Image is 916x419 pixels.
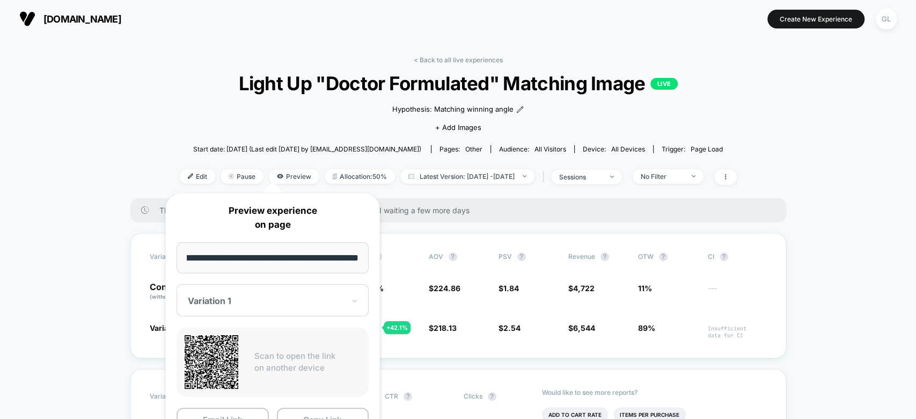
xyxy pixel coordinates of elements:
img: end [523,175,526,177]
p: Control [150,283,209,301]
span: $ [429,284,460,293]
p: Would like to see more reports? [542,388,767,396]
img: calendar [408,174,414,179]
span: AOV [429,252,443,261]
button: ? [600,252,609,261]
span: --- [708,285,767,301]
button: ? [659,252,668,261]
span: 218.13 [434,323,457,333]
span: Hypothesis: Matching winning angle [392,104,514,115]
span: 224.86 [434,284,460,293]
span: Start date: [DATE] (Last edit [DATE] by [EMAIL_ADDRESS][DOMAIN_NAME]) [193,145,421,153]
a: < Back to all live experiences [414,56,503,64]
span: (without changes) [150,293,198,300]
img: Visually logo [19,11,35,27]
button: ? [488,392,496,401]
span: CTR [385,392,398,400]
span: $ [568,284,595,293]
button: Create New Experience [767,10,864,28]
img: end [229,174,234,179]
button: ? [720,252,728,261]
button: ? [517,252,526,261]
span: all devices [611,145,645,153]
span: Preview [269,169,319,184]
div: Trigger: [662,145,723,153]
span: Device: [574,145,653,153]
div: Pages: [439,145,482,153]
span: 1.84 [503,284,519,293]
span: Pause [221,169,263,184]
span: Light Up "Doctor Formulated" Matching Image [207,72,708,95]
span: Edit [180,169,215,184]
span: There are still no statistically significant results. We recommend waiting a few more days [159,206,765,215]
span: Page Load [691,145,723,153]
span: $ [429,323,457,333]
div: Audience: [499,145,566,153]
button: ? [449,252,457,261]
img: edit [188,174,193,179]
div: + 42.1 % [384,321,411,334]
span: Variation [150,252,209,261]
span: Allocation: 50% [325,169,395,184]
span: Latest Version: [DATE] - [DATE] [400,169,534,184]
span: 6,544 [573,323,595,333]
span: Insufficient data for CI [708,325,767,339]
img: rebalance [333,174,337,179]
button: GL [873,8,900,30]
span: + Add Images [435,123,481,132]
span: 11% [638,284,652,293]
span: [DOMAIN_NAME] [43,13,121,25]
div: GL [876,9,897,30]
span: Variation 1 [150,323,188,333]
p: Preview experience on page [177,204,369,232]
p: LIVE [650,78,677,90]
div: No Filter [641,172,684,180]
button: ? [404,392,412,401]
span: 4,722 [573,284,595,293]
img: end [692,175,695,177]
button: [DOMAIN_NAME] [16,10,124,27]
span: Variation [150,388,209,404]
span: other [465,145,482,153]
span: 2.54 [503,323,521,333]
p: Scan to open the link on another device [254,350,361,374]
span: Revenue [568,252,595,261]
span: PSV [499,252,512,261]
span: CI [708,252,767,261]
span: 89% [638,323,655,333]
img: end [610,176,614,178]
span: $ [499,323,521,333]
span: $ [568,323,595,333]
span: All Visitors [534,145,566,153]
span: Clicks [464,392,482,400]
span: | [540,169,551,185]
span: $ [499,284,519,293]
span: OTW [638,252,697,261]
div: sessions [559,173,602,181]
